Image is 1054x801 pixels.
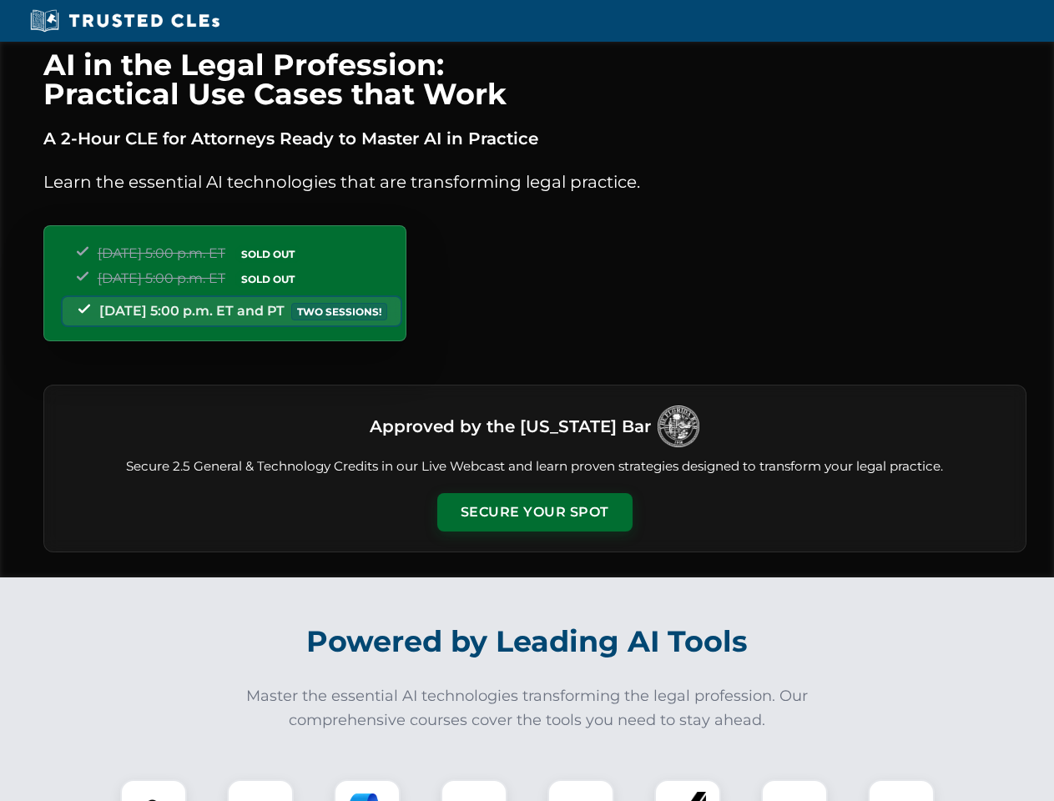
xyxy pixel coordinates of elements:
p: A 2-Hour CLE for Attorneys Ready to Master AI in Practice [43,125,1026,152]
img: Logo [658,406,699,447]
span: SOLD OUT [235,270,300,288]
span: [DATE] 5:00 p.m. ET [98,245,225,261]
span: [DATE] 5:00 p.m. ET [98,270,225,286]
img: Trusted CLEs [25,8,224,33]
p: Secure 2.5 General & Technology Credits in our Live Webcast and learn proven strategies designed ... [64,457,1006,476]
p: Learn the essential AI technologies that are transforming legal practice. [43,169,1026,195]
button: Secure Your Spot [437,493,633,531]
h3: Approved by the [US_STATE] Bar [370,411,651,441]
h2: Powered by Leading AI Tools [65,612,990,671]
p: Master the essential AI technologies transforming the legal profession. Our comprehensive courses... [235,684,819,733]
h1: AI in the Legal Profession: Practical Use Cases that Work [43,50,1026,108]
span: SOLD OUT [235,245,300,263]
